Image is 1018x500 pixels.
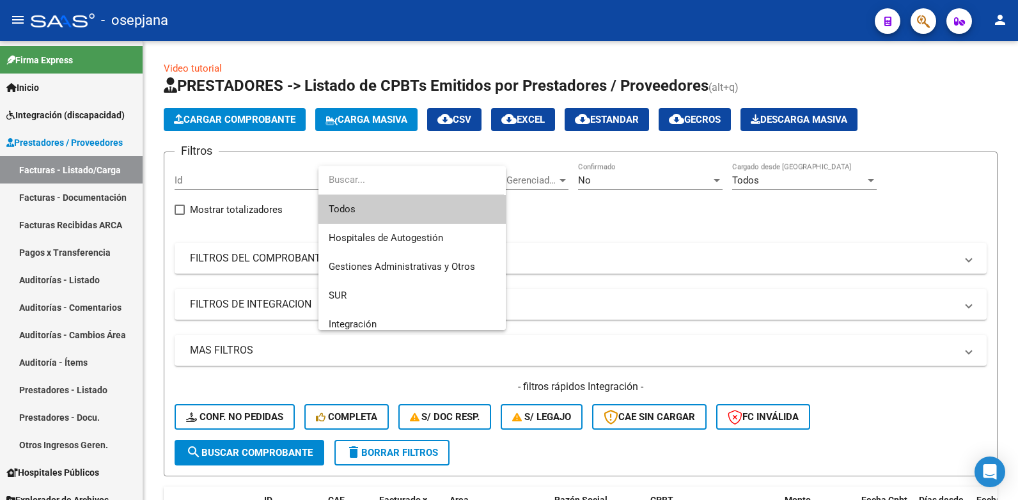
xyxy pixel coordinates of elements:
[329,261,475,272] span: Gestiones Administrativas y Otros
[329,195,496,224] span: Todos
[329,232,443,244] span: Hospitales de Autogestión
[329,318,377,330] span: Integración
[318,166,504,194] input: dropdown search
[975,457,1005,487] div: Open Intercom Messenger
[329,290,347,301] span: SUR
